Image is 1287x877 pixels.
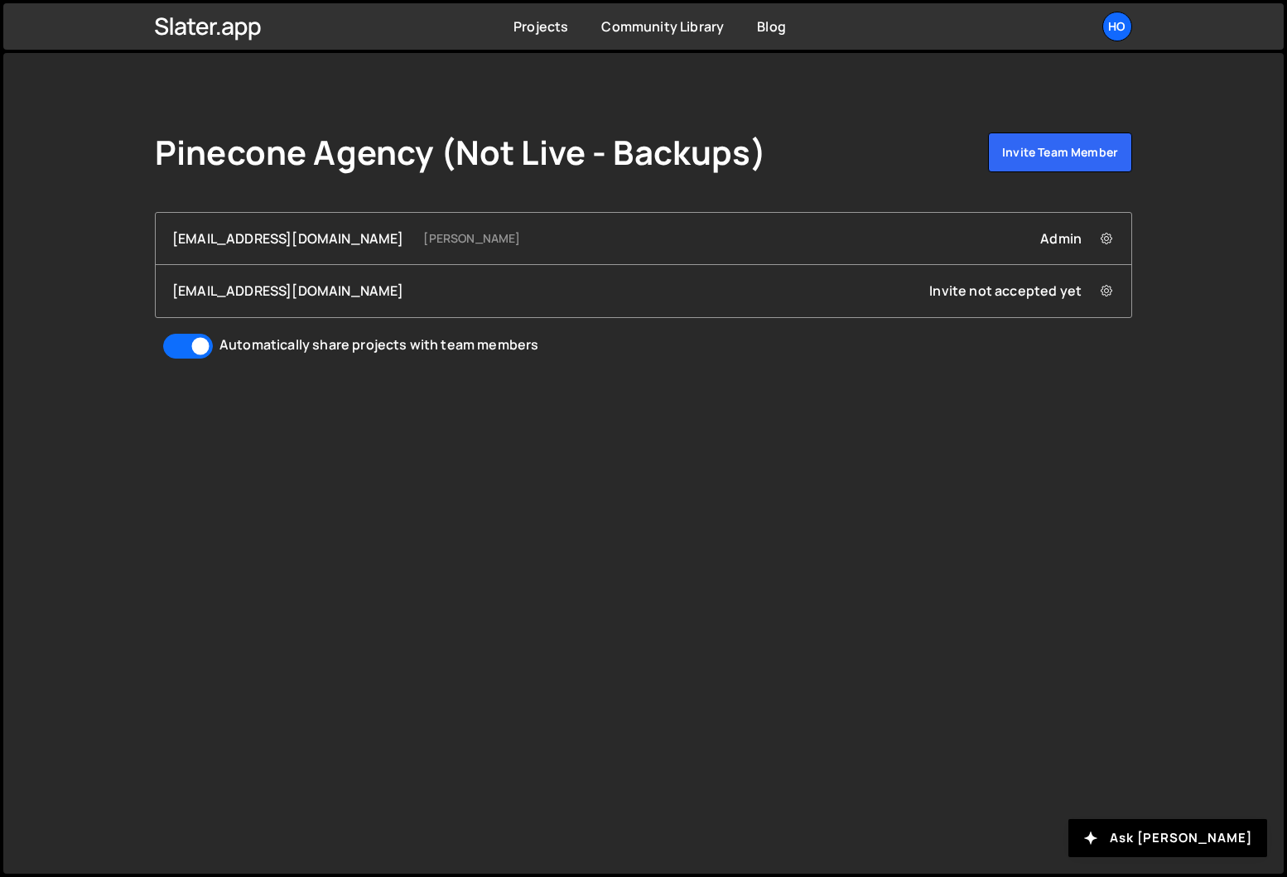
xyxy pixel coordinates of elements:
a: Community Library [601,17,724,36]
button: Ask [PERSON_NAME] [1068,819,1267,857]
input: Automatically share projects with team members [163,334,213,359]
a: Invite team member [988,133,1132,172]
a: Ho [1102,12,1132,41]
a: Blog [757,17,786,36]
h1: Pinecone Agency (Not Live - Backups) [155,133,766,172]
div: [EMAIL_ADDRESS][DOMAIN_NAME] [172,282,403,300]
div: Admin [1040,229,1115,248]
small: [PERSON_NAME] [423,230,520,247]
div: Invite not accepted yet [929,282,1115,300]
a: Projects [513,17,568,36]
div: [EMAIL_ADDRESS][DOMAIN_NAME] [172,229,403,248]
div: Automatically share projects with team members [219,335,538,354]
